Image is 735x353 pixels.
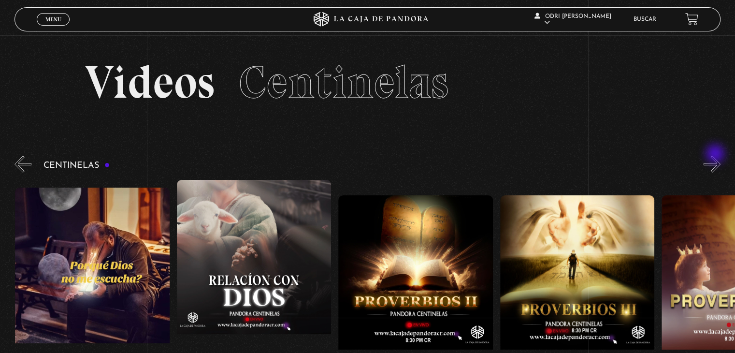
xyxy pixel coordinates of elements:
[43,161,110,170] h3: Centinelas
[685,13,698,26] a: View your shopping cart
[534,14,611,26] span: odri [PERSON_NAME]
[45,16,61,22] span: Menu
[85,59,649,105] h2: Videos
[704,156,721,173] button: Next
[239,55,448,110] span: Centinelas
[634,16,656,22] a: Buscar
[14,156,31,173] button: Previous
[42,24,65,31] span: Cerrar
